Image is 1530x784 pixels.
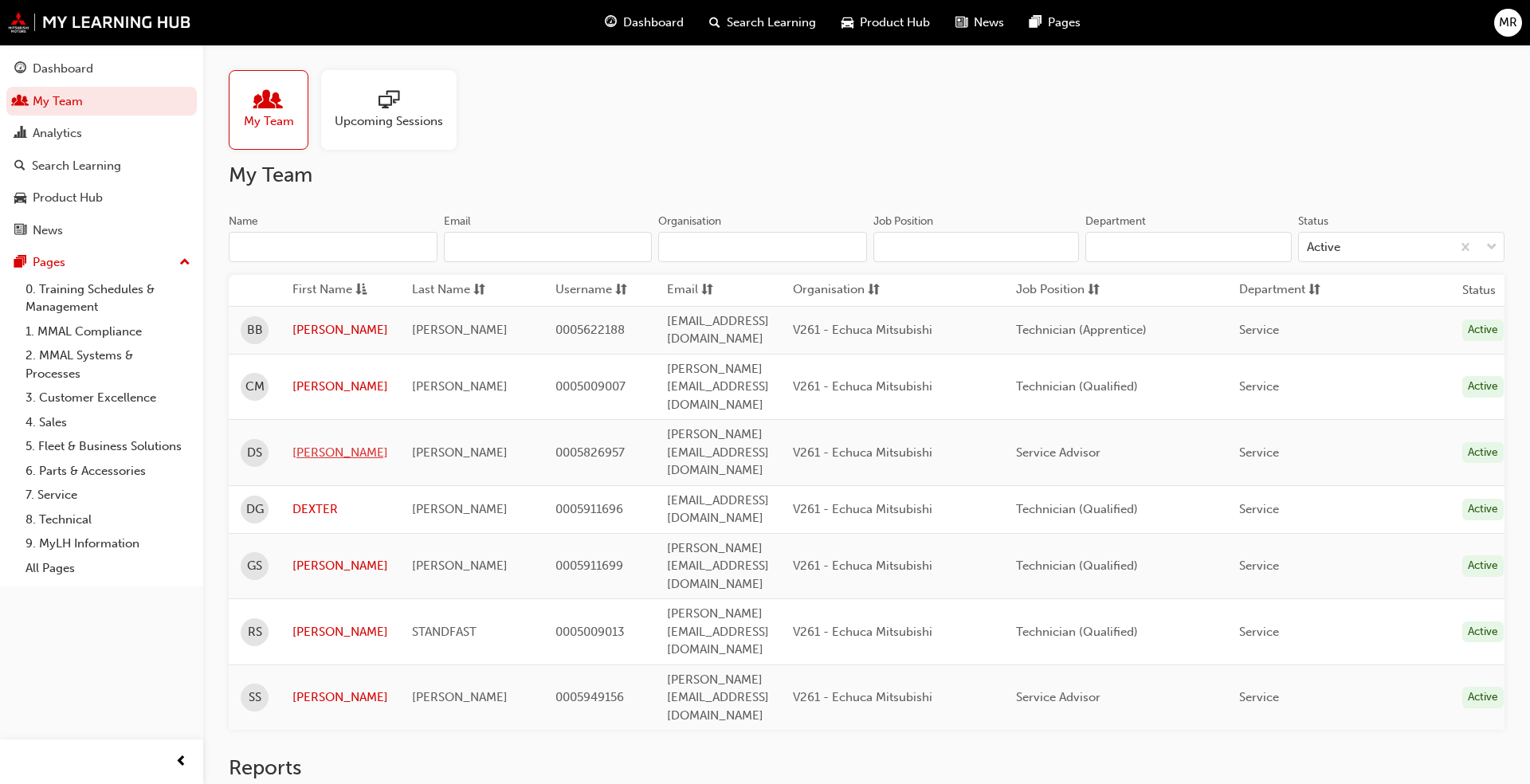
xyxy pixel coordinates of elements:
span: car-icon [14,191,26,206]
span: V261 - Echuca Mitsubishi [793,379,932,394]
span: V261 - Echuca Mitsubishi [793,559,932,573]
a: All Pages [19,556,197,581]
span: sessionType_ONLINE_URL-icon [379,90,399,112]
span: V261 - Echuca Mitsubishi [793,625,932,639]
span: CM [245,378,265,396]
div: Active [1462,442,1504,464]
a: 0. Training Schedules & Management [19,277,197,319]
a: 6. Parts & Accessories [19,459,197,484]
span: 0005622188 [555,323,625,337]
span: pages-icon [14,256,26,270]
span: 0005009007 [555,379,626,394]
a: My Team [6,87,197,116]
div: Status [1298,214,1328,229]
h2: My Team [229,163,1504,188]
span: V261 - Echuca Mitsubishi [793,323,932,337]
span: DS [247,444,262,462]
a: 7. Service [19,483,197,508]
span: [PERSON_NAME][EMAIL_ADDRESS][DOMAIN_NAME] [667,541,769,591]
span: sorting-icon [1308,280,1320,300]
span: Upcoming Sessions [335,112,443,131]
a: [PERSON_NAME] [292,378,388,396]
input: Department [1085,232,1292,262]
button: Organisationsorting-icon [793,280,881,300]
button: MR [1494,9,1522,37]
a: pages-iconPages [1017,6,1093,39]
span: Technician (Qualified) [1016,502,1138,516]
span: people-icon [258,90,279,112]
span: Service [1239,502,1279,516]
span: [EMAIL_ADDRESS][DOMAIN_NAME] [667,314,769,347]
div: Active [1462,376,1504,398]
span: Service Advisor [1016,445,1100,460]
th: Status [1462,281,1496,300]
button: First Nameasc-icon [292,280,380,300]
span: guage-icon [14,62,26,76]
span: 0005911699 [555,559,623,573]
span: MR [1499,14,1517,32]
span: guage-icon [605,13,617,33]
span: RS [248,623,262,641]
a: 5. Fleet & Business Solutions [19,434,197,459]
span: First Name [292,280,352,300]
div: Analytics [33,124,82,143]
span: chart-icon [14,127,26,141]
span: [PERSON_NAME] [412,559,508,573]
span: Dashboard [623,14,684,32]
span: Service [1239,445,1279,460]
span: car-icon [841,13,853,33]
span: My Team [244,112,294,131]
span: Search Learning [727,14,816,32]
span: [PERSON_NAME] [412,502,508,516]
a: Dashboard [6,54,197,84]
span: [PERSON_NAME] [412,379,508,394]
div: Active [1307,238,1340,257]
img: mmal [8,12,191,33]
span: Service Advisor [1016,690,1100,704]
span: 0005911696 [555,502,623,516]
span: Pages [1048,14,1081,32]
a: news-iconNews [943,6,1017,39]
span: Service [1239,625,1279,639]
span: Technician (Qualified) [1016,625,1138,639]
button: Departmentsorting-icon [1239,280,1327,300]
input: Job Position [873,232,1080,262]
span: Service [1239,559,1279,573]
a: car-iconProduct Hub [829,6,943,39]
span: Email [667,280,698,300]
span: [PERSON_NAME][EMAIL_ADDRESS][DOMAIN_NAME] [667,362,769,412]
div: Active [1462,555,1504,577]
span: people-icon [14,95,26,109]
span: down-icon [1486,237,1497,258]
h2: Reports [229,755,1504,781]
span: V261 - Echuca Mitsubishi [793,690,932,704]
a: Search Learning [6,151,197,181]
span: [PERSON_NAME] [412,690,508,704]
span: V261 - Echuca Mitsubishi [793,502,932,516]
a: 3. Customer Excellence [19,386,197,410]
div: Active [1462,319,1504,341]
div: Active [1462,687,1504,708]
div: Email [444,214,471,229]
input: Organisation [658,232,867,262]
span: [PERSON_NAME] [412,445,508,460]
span: 0005826957 [555,445,625,460]
a: Upcoming Sessions [321,70,469,150]
a: [PERSON_NAME] [292,444,388,462]
div: News [33,221,63,240]
span: Department [1239,280,1305,300]
a: 2. MMAL Systems & Processes [19,343,197,386]
button: Pages [6,248,197,277]
a: [PERSON_NAME] [292,557,388,575]
button: Last Namesorting-icon [412,280,500,300]
span: prev-icon [175,752,187,772]
div: Active [1462,499,1504,520]
span: sorting-icon [701,280,713,300]
div: Product Hub [33,189,103,207]
a: [PERSON_NAME] [292,688,388,707]
span: SS [249,688,261,707]
span: [PERSON_NAME][EMAIL_ADDRESS][DOMAIN_NAME] [667,672,769,723]
span: search-icon [709,13,720,33]
a: [PERSON_NAME] [292,623,388,641]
